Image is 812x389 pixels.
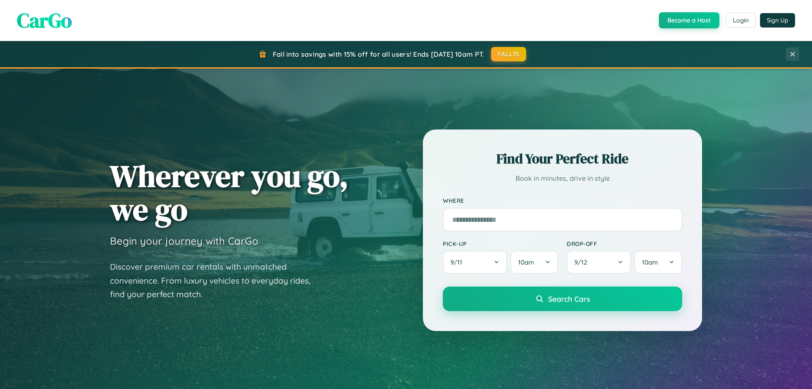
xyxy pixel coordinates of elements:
[443,287,682,311] button: Search Cars
[443,251,507,274] button: 9/11
[634,251,682,274] button: 10am
[642,258,658,266] span: 10am
[443,172,682,185] p: Book in minutes, drive in style
[567,251,631,274] button: 9/12
[273,50,485,58] span: Fall into savings with 15% off for all users! Ends [DATE] 10am PT.
[510,251,558,274] button: 10am
[443,149,682,168] h2: Find Your Perfect Ride
[110,260,321,301] p: Discover premium car rentals with unmatched convenience. From luxury vehicles to everyday rides, ...
[659,12,719,28] button: Become a Host
[518,258,534,266] span: 10am
[567,240,682,247] label: Drop-off
[574,258,591,266] span: 9 / 12
[450,258,466,266] span: 9 / 11
[443,197,682,204] label: Where
[110,235,258,247] h3: Begin your journey with CarGo
[491,47,527,61] button: FALL15
[110,159,348,226] h1: Wherever you go, we go
[443,240,558,247] label: Pick-up
[17,6,72,34] span: CarGo
[548,294,590,303] span: Search Cars
[760,13,795,28] button: Sign Up
[726,13,756,28] button: Login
